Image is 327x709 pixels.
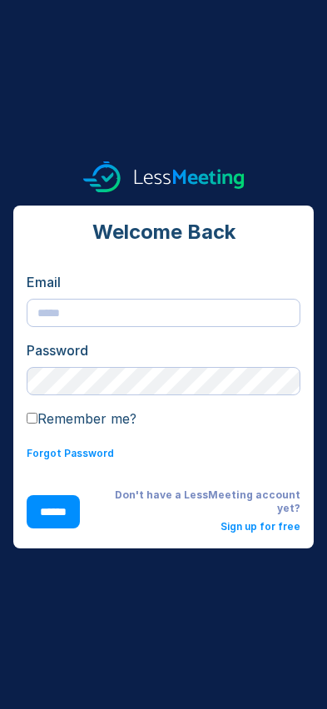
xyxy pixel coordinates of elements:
[27,272,300,292] div: Email
[83,161,245,192] img: logo.svg
[220,520,300,533] a: Sign up for free
[27,413,37,424] input: Remember me?
[27,447,114,459] a: Forgot Password
[107,488,300,515] div: Don't have a LessMeeting account yet?
[27,219,300,245] div: Welcome Back
[27,410,136,427] label: Remember me?
[27,340,300,360] div: Password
